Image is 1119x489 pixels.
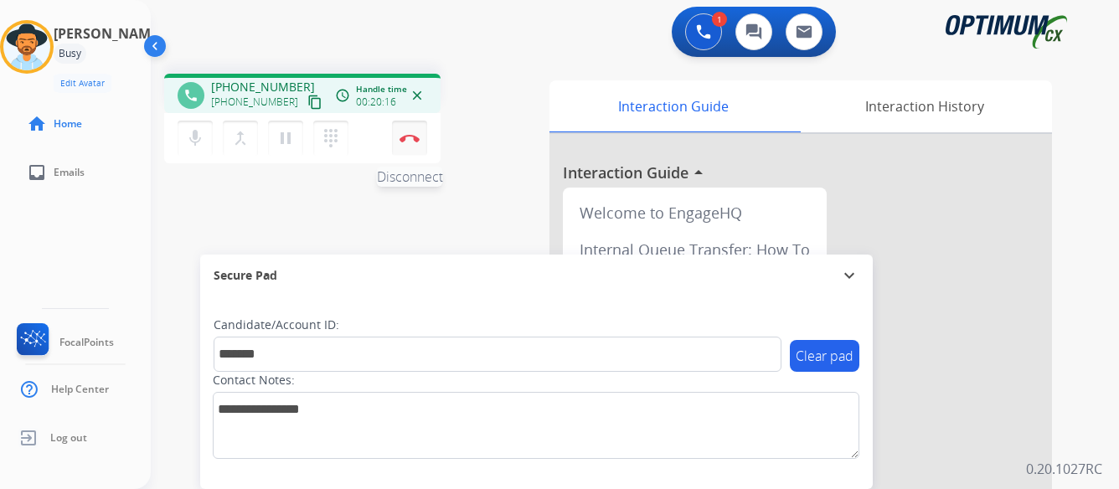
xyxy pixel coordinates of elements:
mat-icon: access_time [335,88,350,103]
mat-icon: inbox [27,162,47,183]
button: Disconnect [392,121,427,156]
span: [PHONE_NUMBER] [211,95,298,109]
label: Contact Notes: [213,372,295,389]
div: Interaction Guide [549,80,797,132]
mat-icon: dialpad [321,128,341,148]
mat-icon: merge_type [230,128,250,148]
mat-icon: phone [183,88,199,103]
div: Interaction History [797,80,1052,132]
span: Log out [50,431,87,445]
span: FocalPoints [59,336,114,349]
mat-icon: content_copy [307,95,322,110]
div: Busy [54,44,86,64]
span: Home [54,117,82,131]
span: Disconnect [377,167,443,187]
span: Help Center [51,383,109,396]
img: avatar [3,23,50,70]
span: Secure Pad [214,267,277,284]
a: FocalPoints [13,323,114,362]
button: Edit Avatar [54,74,111,93]
mat-icon: home [27,114,47,134]
mat-icon: close [410,88,425,103]
mat-icon: expand_more [839,265,859,286]
mat-icon: mic [185,128,205,148]
span: 00:20:16 [356,95,396,109]
span: [PHONE_NUMBER] [211,79,315,95]
h3: [PERSON_NAME] [54,23,162,44]
p: 0.20.1027RC [1026,459,1102,479]
div: Welcome to EngageHQ [570,194,820,231]
button: Clear pad [790,340,859,372]
span: Handle time [356,83,407,95]
span: Emails [54,166,85,179]
img: control [400,134,420,142]
label: Candidate/Account ID: [214,317,339,333]
div: 1 [712,12,727,27]
div: Internal Queue Transfer: How To [570,231,820,268]
mat-icon: pause [276,128,296,148]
